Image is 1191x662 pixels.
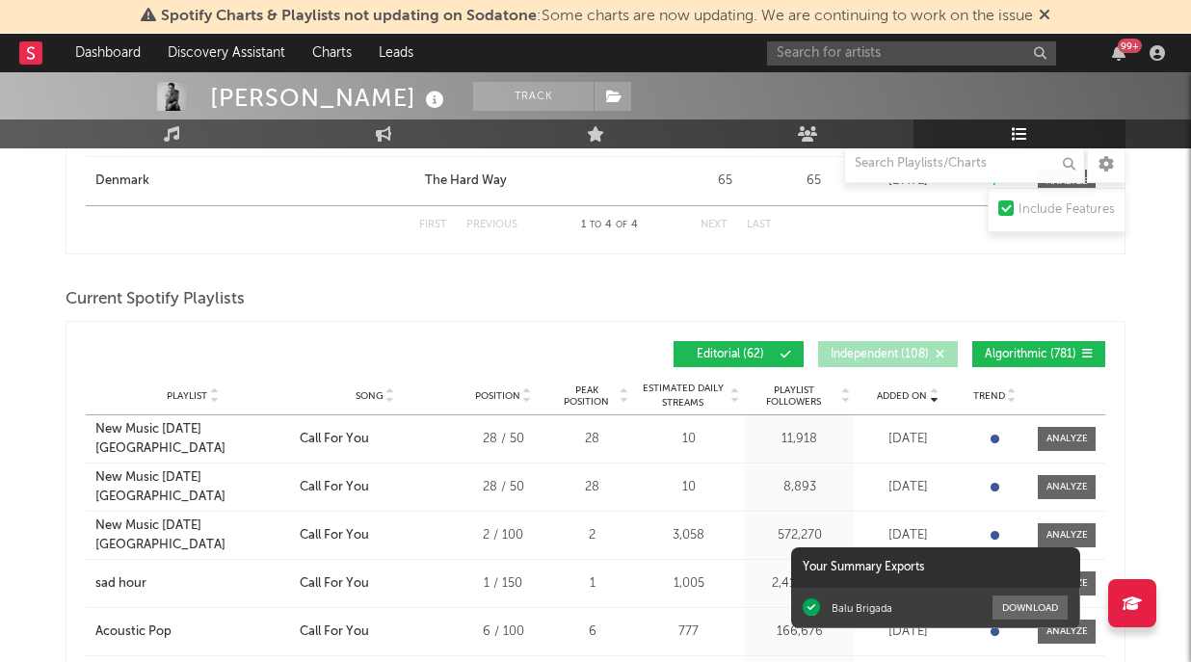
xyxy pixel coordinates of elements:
div: 65 [681,172,768,191]
div: sad hour [95,574,146,594]
div: 28 / 50 [460,478,546,497]
span: Song [356,390,384,402]
div: 1 / 150 [460,574,546,594]
a: Denmark [95,172,415,191]
div: Call For You [300,430,369,449]
button: Editorial(62) [674,341,804,367]
a: New Music [DATE] [GEOGRAPHIC_DATA] [95,468,290,506]
a: Leads [365,34,427,72]
span: Dismiss [1039,9,1050,24]
button: Track [473,82,594,111]
span: Current Spotify Playlists [66,288,245,311]
a: Discovery Assistant [154,34,299,72]
div: 11,918 [749,430,850,449]
div: [DATE] [860,430,956,449]
div: 6 / 100 [460,622,546,642]
div: 166,676 [749,622,850,642]
button: Previous [466,220,517,230]
div: 2 / 100 [460,526,546,545]
div: The Hard Way [425,172,507,191]
div: Acoustic Pop [95,622,172,642]
button: Next [701,220,728,230]
span: Algorithmic ( 781 ) [985,349,1076,360]
span: Estimated Daily Streams [638,382,728,410]
button: Download [992,596,1068,620]
div: 2,410,438 [749,574,850,594]
button: Last [747,220,772,230]
div: 10 [638,478,739,497]
div: Balu Brigada [832,601,892,615]
div: 28 [556,478,628,497]
div: [DATE] [860,622,956,642]
div: 1,005 [638,574,739,594]
span: : Some charts are now updating. We are continuing to work on the issue [161,9,1033,24]
div: Denmark [95,172,149,191]
span: Editorial ( 62 ) [686,349,775,360]
a: The Hard Way [425,172,672,191]
span: Spotify Charts & Playlists not updating on Sodatone [161,9,537,24]
div: [DATE] [860,478,956,497]
div: 28 [556,430,628,449]
div: Call For You [300,574,369,594]
a: Charts [299,34,365,72]
button: First [419,220,447,230]
div: [DATE] [860,526,956,545]
button: Algorithmic(781) [972,341,1105,367]
input: Search for artists [767,41,1056,66]
div: 777 [638,622,739,642]
span: Peak Position [556,384,617,408]
span: to [590,221,601,229]
div: Your Summary Exports [791,547,1080,588]
div: Call For You [300,526,369,545]
div: 8,893 [749,478,850,497]
span: Added On [877,390,927,402]
div: [PERSON_NAME] [210,82,449,114]
span: Playlist Followers [749,384,838,408]
a: Dashboard [62,34,154,72]
div: Call For You [300,478,369,497]
input: Search Playlists/Charts [844,145,1085,183]
div: 1 4 4 [556,214,662,237]
a: Acoustic Pop [95,622,290,642]
a: sad hour [95,574,290,594]
div: Call For You [300,622,369,642]
span: Playlist [167,390,207,402]
div: 2 [556,526,628,545]
span: Trend [973,390,1005,402]
a: New Music [DATE] [GEOGRAPHIC_DATA] [95,516,290,554]
a: New Music [DATE] [GEOGRAPHIC_DATA] [95,420,290,458]
div: 572,270 [749,526,850,545]
span: of [616,221,627,229]
span: Position [475,390,520,402]
div: Include Features [1019,199,1115,222]
div: 99 + [1118,39,1142,53]
button: Independent(108) [818,341,958,367]
div: 65 [778,172,850,191]
span: Independent ( 108 ) [831,349,929,360]
div: 1 [556,574,628,594]
div: 10 [638,430,739,449]
div: 28 / 50 [460,430,546,449]
div: 3,058 [638,526,739,545]
div: 6 [556,622,628,642]
button: 99+ [1112,45,1125,61]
